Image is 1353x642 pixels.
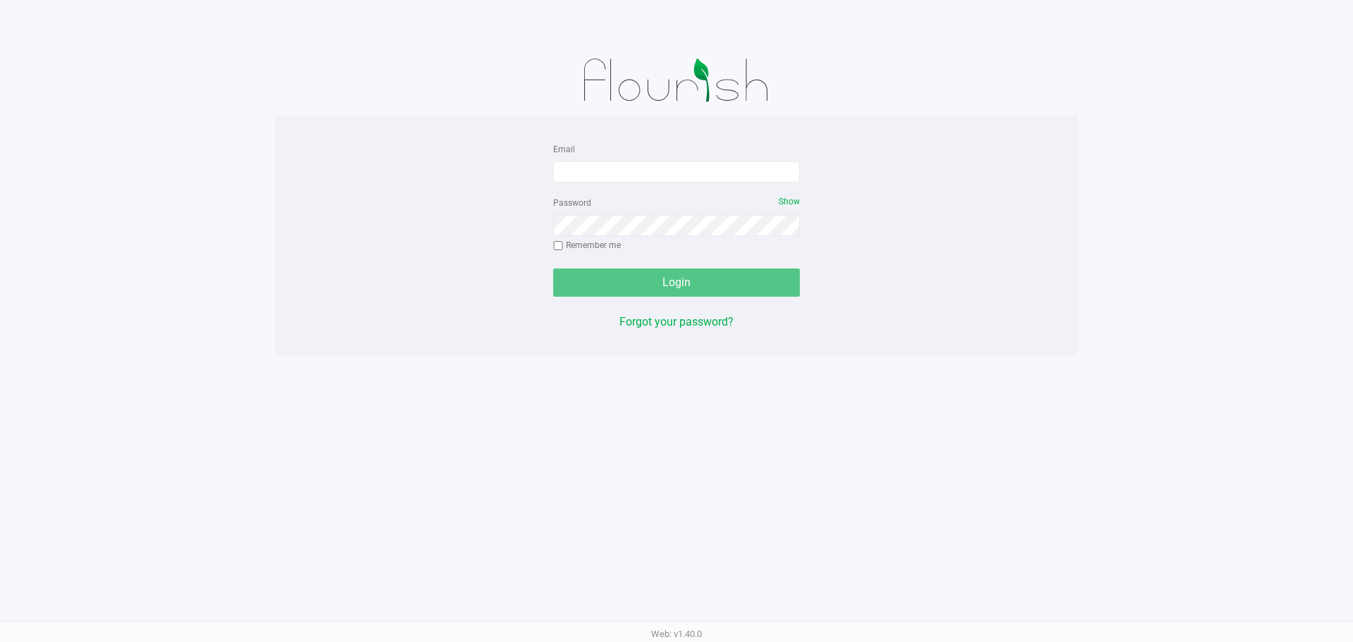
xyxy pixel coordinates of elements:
label: Remember me [553,239,621,252]
button: Forgot your password? [619,314,734,331]
input: Remember me [553,241,563,251]
label: Password [553,197,591,209]
span: Web: v1.40.0 [651,629,702,639]
span: Show [779,197,800,206]
label: Email [553,143,575,156]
